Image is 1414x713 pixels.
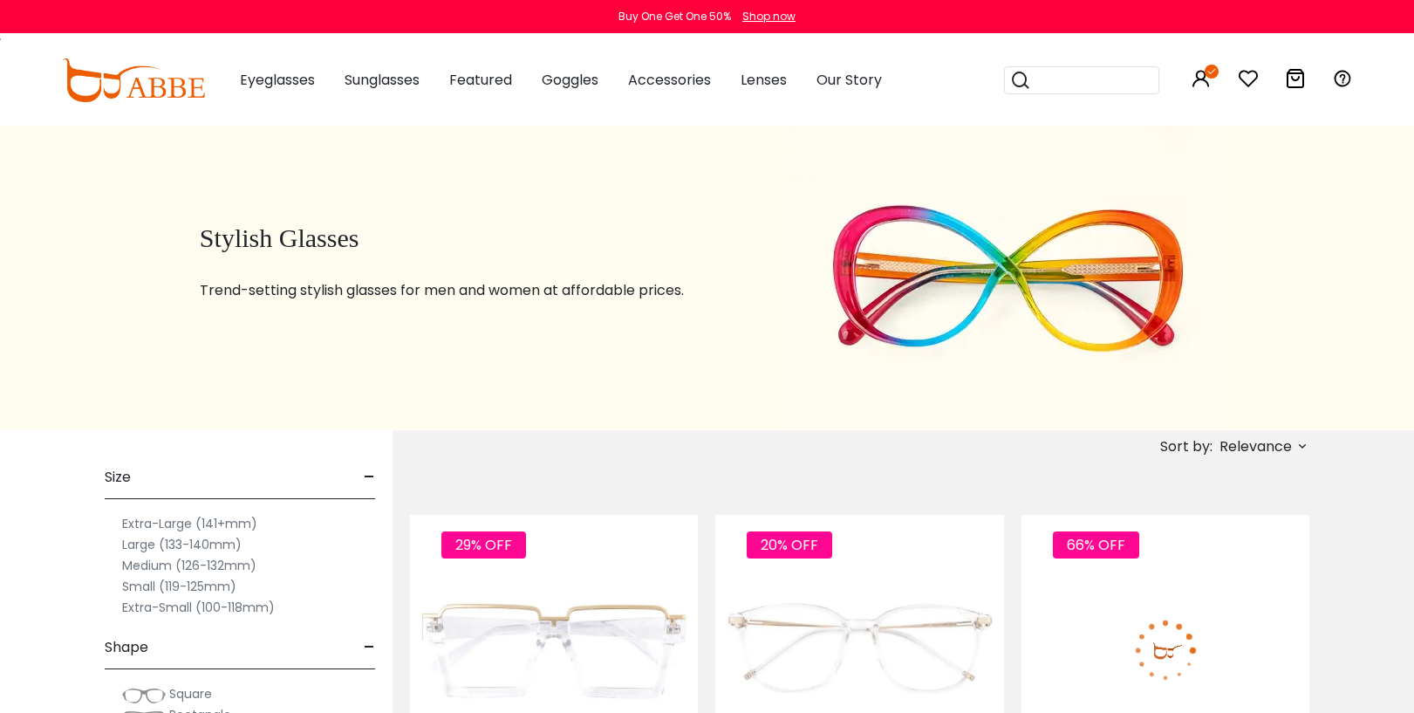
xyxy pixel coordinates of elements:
span: - [364,627,375,668]
span: Relevance [1219,431,1292,463]
div: Buy One Get One 50% [618,9,731,24]
span: Lenses [741,70,787,90]
label: Extra-Large (141+mm) [122,513,257,534]
span: Goggles [542,70,598,90]
span: 29% OFF [441,531,526,559]
img: abbeglasses.com [62,58,205,102]
span: Our Story [816,70,882,90]
p: Trend-setting stylish glasses for men and women at affordable prices. [200,280,741,301]
span: Sunglasses [345,70,420,90]
label: Large (133-140mm) [122,534,242,555]
img: Square.png [122,687,166,704]
span: Accessories [628,70,711,90]
span: Featured [449,70,512,90]
label: Small (119-125mm) [122,576,236,597]
h1: Stylish Glasses [200,223,741,254]
img: stylish glasses [785,125,1228,430]
span: Eyeglasses [240,70,315,90]
span: 20% OFF [747,531,832,559]
span: Square [169,685,212,703]
div: Shop now [742,9,796,24]
span: 66% OFF [1053,531,1139,559]
span: Sort by: [1160,436,1212,456]
label: Extra-Small (100-118mm) [122,597,275,618]
a: Shop now [734,9,796,24]
span: Shape [105,627,148,668]
span: - [364,456,375,498]
span: Size [105,456,131,498]
label: Medium (126-132mm) [122,555,256,576]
